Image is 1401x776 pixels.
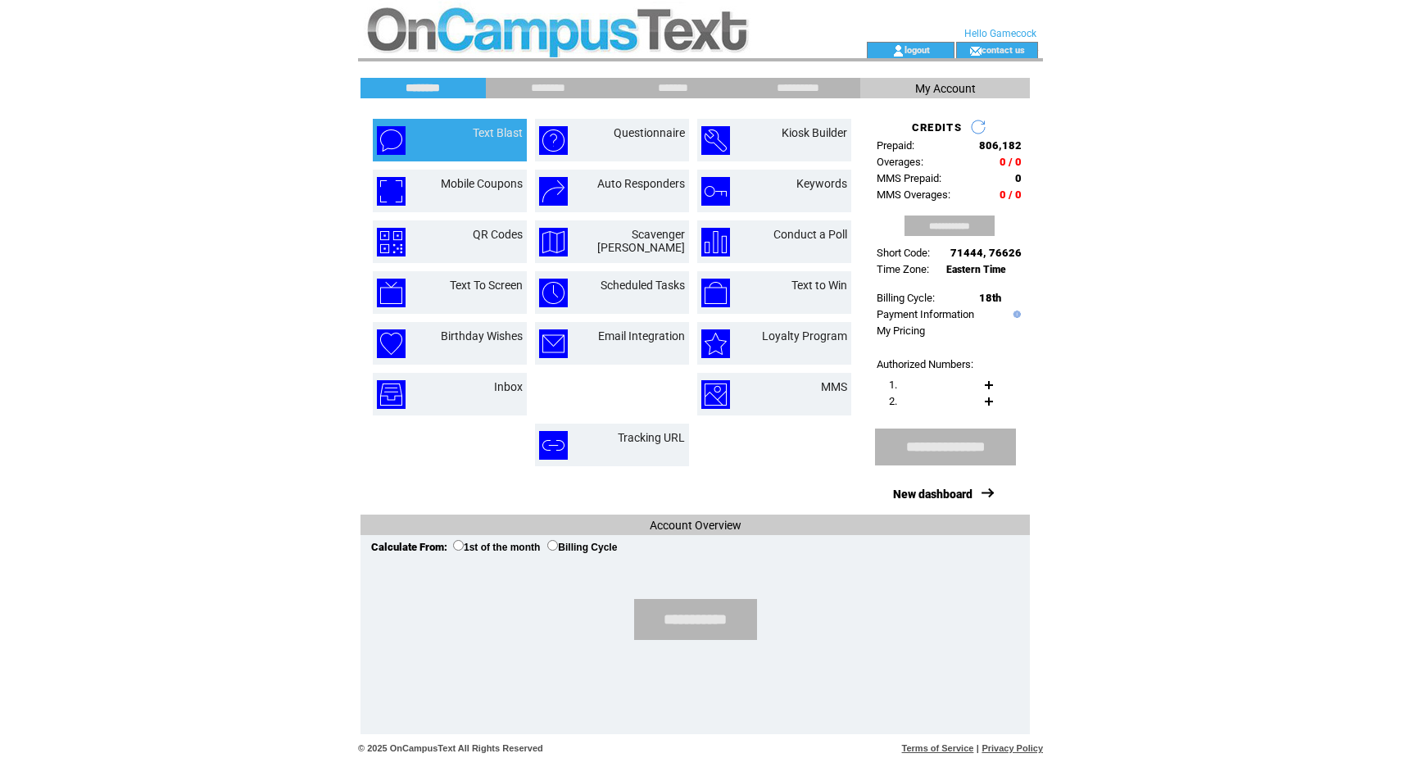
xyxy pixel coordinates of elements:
[791,279,847,292] a: Text to Win
[701,380,730,409] img: mms.png
[893,488,973,501] a: New dashboard
[453,542,540,553] label: 1st of the month
[969,44,982,57] img: contact_us_icon.gif
[473,228,523,241] a: QR Codes
[377,279,406,307] img: text-to-screen.png
[889,379,897,391] span: 1.
[701,177,730,206] img: keywords.png
[701,279,730,307] img: text-to-win.png
[614,126,685,139] a: Questionnaire
[650,519,741,532] span: Account Overview
[441,329,523,343] a: Birthday Wishes
[377,329,406,358] img: birthday-wishes.png
[877,139,914,152] span: Prepaid:
[1000,188,1022,201] span: 0 / 0
[796,177,847,190] a: Keywords
[889,395,897,407] span: 2.
[1015,172,1022,184] span: 0
[597,177,685,190] a: Auto Responders
[877,172,941,184] span: MMS Prepaid:
[912,121,962,134] span: CREDITS
[701,126,730,155] img: kiosk-builder.png
[539,329,568,358] img: email-integration.png
[877,292,935,304] span: Billing Cycle:
[1009,311,1021,318] img: help.gif
[905,44,930,55] a: logout
[539,279,568,307] img: scheduled-tasks.png
[701,329,730,358] img: loyalty-program.png
[539,431,568,460] img: tracking-url.png
[782,126,847,139] a: Kiosk Builder
[977,743,979,753] span: |
[539,228,568,256] img: scavenger-hunt.png
[877,247,930,259] span: Short Code:
[982,743,1043,753] a: Privacy Policy
[473,126,523,139] a: Text Blast
[453,540,464,551] input: 1st of the month
[979,292,1001,304] span: 18th
[877,263,929,275] span: Time Zone:
[539,126,568,155] img: questionnaire.png
[371,541,447,553] span: Calculate From:
[450,279,523,292] a: Text To Screen
[377,126,406,155] img: text-blast.png
[377,177,406,206] img: mobile-coupons.png
[892,44,905,57] img: account_icon.gif
[358,743,543,753] span: © 2025 OnCampusText All Rights Reserved
[821,380,847,393] a: MMS
[982,44,1025,55] a: contact us
[618,431,685,444] a: Tracking URL
[494,380,523,393] a: Inbox
[902,743,974,753] a: Terms of Service
[547,542,617,553] label: Billing Cycle
[701,228,730,256] img: conduct-a-poll.png
[598,329,685,343] a: Email Integration
[979,139,1022,152] span: 806,182
[1000,156,1022,168] span: 0 / 0
[877,188,950,201] span: MMS Overages:
[877,324,925,337] a: My Pricing
[539,177,568,206] img: auto-responders.png
[377,380,406,409] img: inbox.png
[441,177,523,190] a: Mobile Coupons
[597,228,685,254] a: Scavenger [PERSON_NAME]
[877,358,973,370] span: Authorized Numbers:
[915,82,976,95] span: My Account
[946,264,1006,275] span: Eastern Time
[950,247,1022,259] span: 71444, 76626
[877,156,923,168] span: Overages:
[877,308,974,320] a: Payment Information
[601,279,685,292] a: Scheduled Tasks
[377,228,406,256] img: qr-codes.png
[547,540,558,551] input: Billing Cycle
[773,228,847,241] a: Conduct a Poll
[762,329,847,343] a: Loyalty Program
[964,28,1036,39] span: Hello Gamecock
